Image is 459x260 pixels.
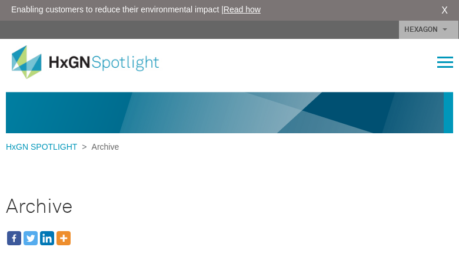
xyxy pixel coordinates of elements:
span: Enabling customers to reduce their environmental impact | [11,4,261,16]
span: Archive [87,142,119,152]
a: HxGN SPOTLIGHT [6,142,82,152]
h1: Archive [6,187,447,227]
a: More [56,231,71,245]
a: Linkedin [40,231,54,245]
a: X [441,4,448,18]
a: HEXAGON [399,21,458,39]
div: > [6,141,119,153]
a: Facebook [7,231,21,245]
a: Read how [224,5,261,14]
a: Twitter [24,231,38,245]
img: HxGN Spotlight [12,45,177,80]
